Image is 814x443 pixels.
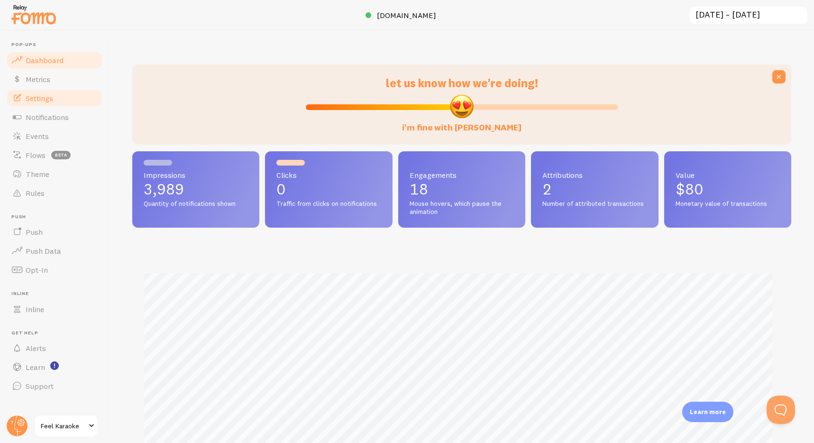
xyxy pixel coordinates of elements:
a: Settings [6,89,103,108]
label: i'm fine with [PERSON_NAME] [402,113,521,133]
span: Settings [26,93,53,103]
span: Inline [26,305,44,314]
a: Rules [6,184,103,203]
a: Theme [6,165,103,184]
span: Pop-ups [11,42,103,48]
p: 0 [276,182,381,197]
span: Learn [26,362,45,372]
span: Impressions [144,171,248,179]
span: Support [26,381,54,391]
a: Push Data [6,241,103,260]
a: Metrics [6,70,103,89]
span: Get Help [11,330,103,336]
span: Metrics [26,74,50,84]
a: Support [6,377,103,396]
span: Quantity of notifications shown [144,200,248,208]
span: Monetary value of transactions [676,200,780,208]
span: Rules [26,188,45,198]
a: Opt-In [6,260,103,279]
a: Feel Karaoke [34,415,98,437]
a: Push [6,222,103,241]
span: Opt-In [26,265,48,275]
img: fomo-relay-logo-orange.svg [10,2,57,27]
a: Inline [6,300,103,319]
p: 18 [410,182,514,197]
span: $80 [676,180,704,198]
span: Push Data [26,246,61,256]
span: Push [11,214,103,220]
span: Number of attributed transactions [542,200,647,208]
a: Events [6,127,103,146]
iframe: Help Scout Beacon - Open [767,396,795,424]
span: Theme [26,169,49,179]
span: Notifications [26,112,69,122]
span: Traffic from clicks on notifications [276,200,381,208]
p: 2 [542,182,647,197]
span: Feel Karaoke [41,420,86,432]
a: Flows beta [6,146,103,165]
a: Alerts [6,339,103,358]
span: Push [26,227,43,237]
img: emoji.png [449,93,475,119]
svg: <p>Watch New Feature Tutorials!</p> [50,361,59,370]
span: Dashboard [26,55,64,65]
span: let us know how we're doing! [386,76,538,90]
span: Value [676,171,780,179]
p: 3,989 [144,182,248,197]
span: Alerts [26,343,46,353]
a: Dashboard [6,51,103,70]
span: beta [51,151,71,159]
span: Engagements [410,171,514,179]
a: Notifications [6,108,103,127]
a: Learn [6,358,103,377]
p: Learn more [690,407,726,416]
span: Attributions [542,171,647,179]
span: Inline [11,291,103,297]
span: Events [26,131,49,141]
span: Clicks [276,171,381,179]
span: Flows [26,150,46,160]
div: Learn more [682,402,733,422]
span: Mouse hovers, which pause the animation [410,200,514,216]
